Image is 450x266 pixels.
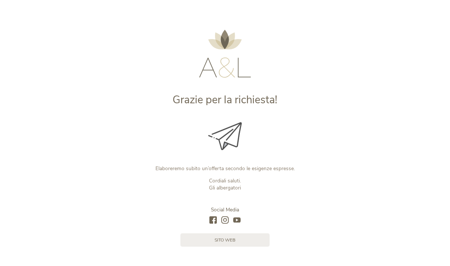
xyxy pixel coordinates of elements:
[208,122,242,150] img: Grazie per la richiesta!
[101,177,349,191] p: Cordiali saluti. Gli albergatori
[221,216,229,224] a: instagram
[180,233,270,247] a: sito web
[101,165,349,172] p: Elaboreremo subito un’offerta secondo le esigenze espresse.
[211,206,239,213] span: Social Media
[209,216,217,224] a: facebook
[233,216,241,224] a: youtube
[173,93,277,107] span: Grazie per la richiesta!
[215,237,235,243] span: sito web
[199,30,251,78] img: AMONTI & LUNARIS Wellnessresort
